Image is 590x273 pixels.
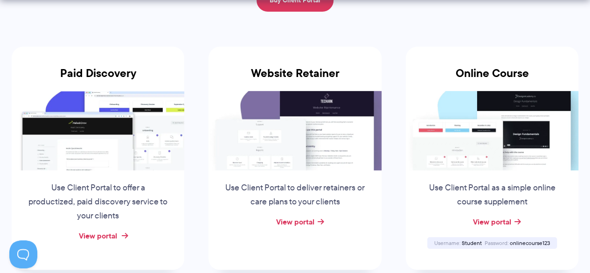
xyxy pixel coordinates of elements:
[510,239,550,247] span: onlinecourse123
[224,181,366,209] p: Use Client Portal to deliver retainers or care plans to your clients
[462,239,482,247] span: Student
[276,216,314,227] a: View portal
[9,240,37,268] iframe: Toggle Customer Support
[421,181,563,209] p: Use Client Portal as a simple online course supplement
[434,239,460,247] span: Username
[27,181,169,223] p: Use Client Portal to offer a productized, paid discovery service to your clients
[208,67,381,91] h3: Website Retainer
[406,67,578,91] h3: Online Course
[12,67,184,91] h3: Paid Discovery
[79,230,117,241] a: View portal
[485,239,508,247] span: Password
[473,216,511,227] a: View portal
